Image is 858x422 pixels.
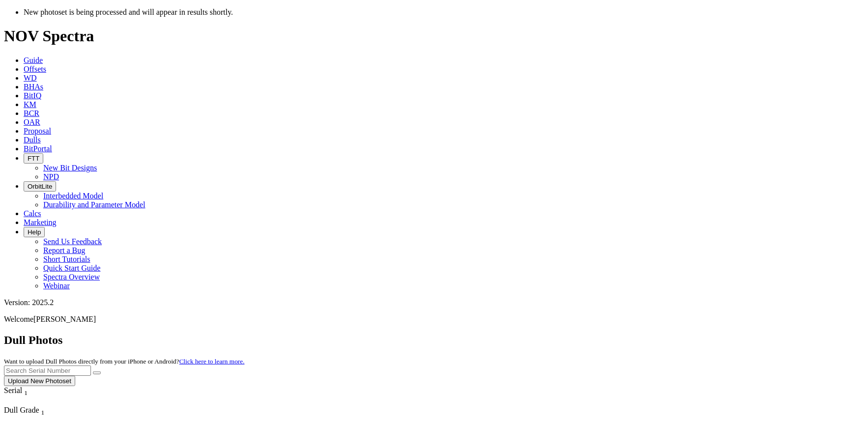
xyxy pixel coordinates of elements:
a: Calcs [24,209,41,218]
a: Interbedded Model [43,192,103,200]
small: Want to upload Dull Photos directly from your iPhone or Android? [4,358,244,365]
span: Dull Grade [4,406,39,414]
span: [PERSON_NAME] [33,315,96,323]
sub: 1 [41,409,45,416]
a: Short Tutorials [43,255,90,263]
span: New photoset is being processed and will appear in results shortly. [24,8,233,16]
a: BitPortal [24,144,52,153]
a: Click here to learn more. [179,358,245,365]
a: WD [24,74,37,82]
input: Search Serial Number [4,366,91,376]
button: OrbitLite [24,181,56,192]
span: Sort None [24,386,28,394]
a: BCR [24,109,39,117]
a: Report a Bug [43,246,85,254]
a: Spectra Overview [43,273,100,281]
span: OrbitLite [28,183,52,190]
a: Dulls [24,136,41,144]
button: FTT [24,153,43,164]
a: Marketing [24,218,57,226]
div: Version: 2025.2 [4,298,854,307]
div: Column Menu [4,397,46,406]
a: OAR [24,118,40,126]
a: Guide [24,56,43,64]
a: Quick Start Guide [43,264,100,272]
h2: Dull Photos [4,334,854,347]
div: Sort None [4,386,46,406]
span: Help [28,228,41,236]
a: Webinar [43,281,70,290]
a: Send Us Feedback [43,237,102,246]
span: Serial [4,386,22,394]
div: Serial Sort None [4,386,46,397]
a: NPD [43,172,59,181]
a: KM [24,100,36,109]
p: Welcome [4,315,854,324]
h1: NOV Spectra [4,27,854,45]
button: Upload New Photoset [4,376,75,386]
span: FTT [28,155,39,162]
a: New Bit Designs [43,164,97,172]
a: BitIQ [24,91,41,100]
a: Offsets [24,65,46,73]
span: Sort None [41,406,45,414]
button: Help [24,227,45,237]
sub: 1 [24,389,28,396]
a: Proposal [24,127,51,135]
div: Dull Grade Sort None [4,406,73,417]
a: Durability and Parameter Model [43,200,146,209]
a: BHAs [24,83,43,91]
